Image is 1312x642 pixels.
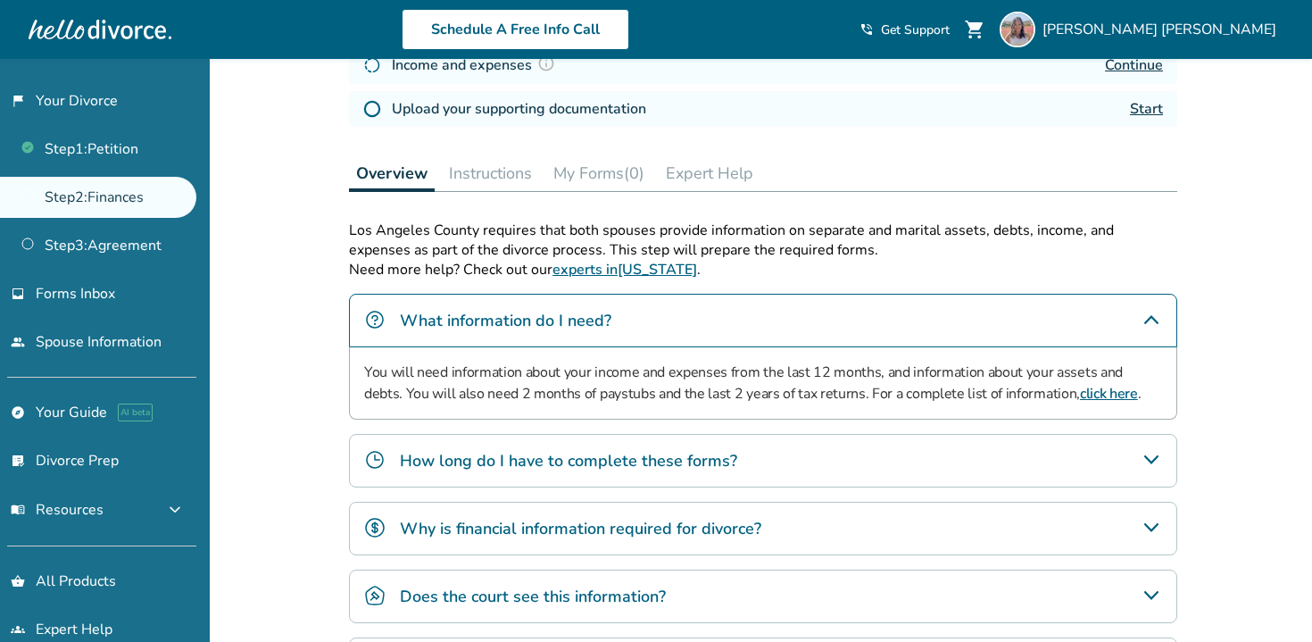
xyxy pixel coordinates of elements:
[349,502,1177,555] div: Why is financial information required for divorce?
[349,221,1177,260] p: Los Angeles County requires that both spouses provide information on separate and marital assets,...
[392,54,561,77] h4: Income and expenses
[400,309,611,332] h4: What information do I need?
[11,500,104,520] span: Resources
[11,335,25,349] span: people
[349,294,1177,347] div: What information do I need?
[364,517,386,538] img: Why is financial information required for divorce?
[364,362,1162,404] p: You will need information about your income and expenses from the last 12 months, and information...
[364,585,386,606] img: Does the court see this information?
[552,260,697,279] a: experts in[US_STATE]
[442,155,539,191] button: Instructions
[364,449,386,471] img: How long do I have to complete these forms?
[363,56,381,74] img: In Progress
[11,287,25,301] span: inbox
[881,21,950,38] span: Get Support
[1000,12,1035,47] img: Elizabeth Tran
[1130,99,1163,119] a: Start
[400,449,737,472] h4: How long do I have to complete these forms?
[402,9,629,50] a: Schedule A Free Info Call
[11,405,25,420] span: explore
[859,21,950,38] a: phone_in_talkGet Support
[659,155,760,191] button: Expert Help
[1223,556,1312,642] iframe: Chat Widget
[11,503,25,517] span: menu_book
[400,585,666,608] h4: Does the court see this information?
[36,284,115,304] span: Forms Inbox
[349,570,1177,623] div: Does the court see this information?
[11,454,25,468] span: list_alt_check
[11,622,25,637] span: groups
[118,404,153,421] span: AI beta
[349,155,435,192] button: Overview
[546,155,652,191] button: My Forms(0)
[1080,384,1138,404] a: click here
[11,574,25,588] span: shopping_basket
[1105,55,1163,75] a: Continue
[349,434,1177,488] div: How long do I have to complete these forms?
[1042,20,1283,39] span: [PERSON_NAME] [PERSON_NAME]
[11,94,25,108] span: flag_2
[164,499,186,521] span: expand_more
[859,22,874,37] span: phone_in_talk
[964,19,985,40] span: shopping_cart
[349,260,1177,279] p: Need more help? Check out our .
[400,517,761,540] h4: Why is financial information required for divorce?
[363,100,381,118] img: Not Started
[364,309,386,330] img: What information do I need?
[392,98,646,120] h4: Upload your supporting documentation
